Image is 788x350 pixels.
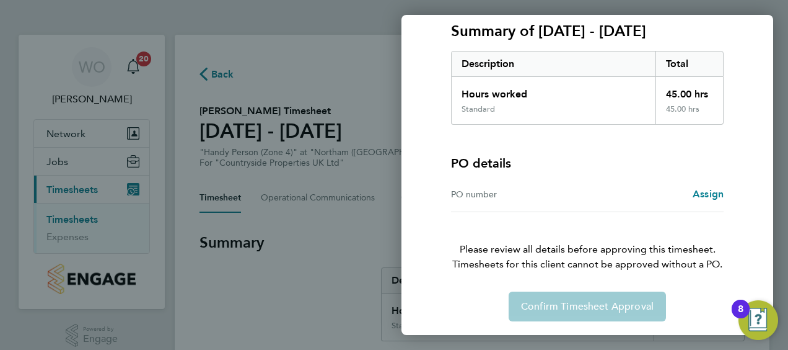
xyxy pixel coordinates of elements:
div: Description [452,52,655,76]
div: Summary of 22 - 28 Sep 2025 [451,51,724,125]
div: 45.00 hrs [655,104,724,124]
span: Timesheets for this client cannot be approved without a PO. [436,257,738,272]
a: Assign [693,187,724,202]
div: Standard [462,104,495,114]
button: Open Resource Center, 8 new notifications [738,300,778,340]
p: Please review all details before approving this timesheet. [436,212,738,272]
div: PO number [451,187,587,202]
div: Total [655,52,724,76]
div: Hours worked [452,77,655,104]
span: Assign [693,188,724,200]
h3: Summary of [DATE] - [DATE] [451,21,724,41]
div: 8 [738,309,743,325]
h4: PO details [451,155,511,172]
div: 45.00 hrs [655,77,724,104]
